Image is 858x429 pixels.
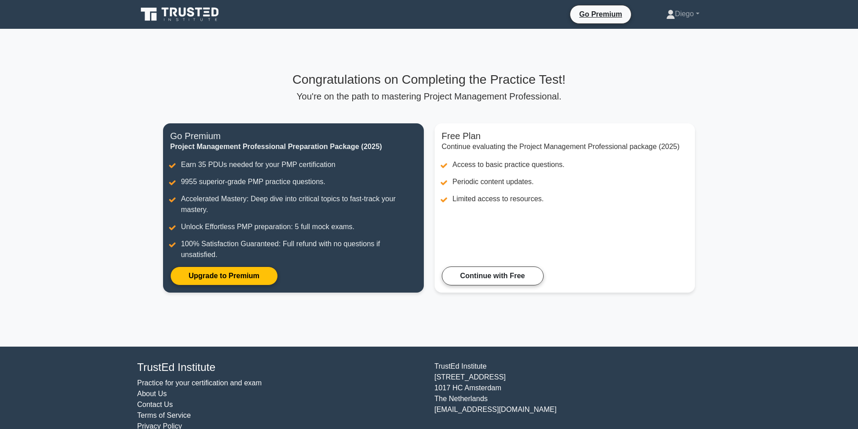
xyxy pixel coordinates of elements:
[163,91,695,102] p: You're on the path to mastering Project Management Professional.
[137,361,424,374] h4: TrustEd Institute
[137,411,191,419] a: Terms of Service
[163,72,695,87] h3: Congratulations on Completing the Practice Test!
[137,401,173,408] a: Contact Us
[442,266,544,285] a: Continue with Free
[645,5,721,23] a: Diego
[170,266,278,285] a: Upgrade to Premium
[137,379,262,387] a: Practice for your certification and exam
[137,390,167,397] a: About Us
[574,9,627,20] a: Go Premium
